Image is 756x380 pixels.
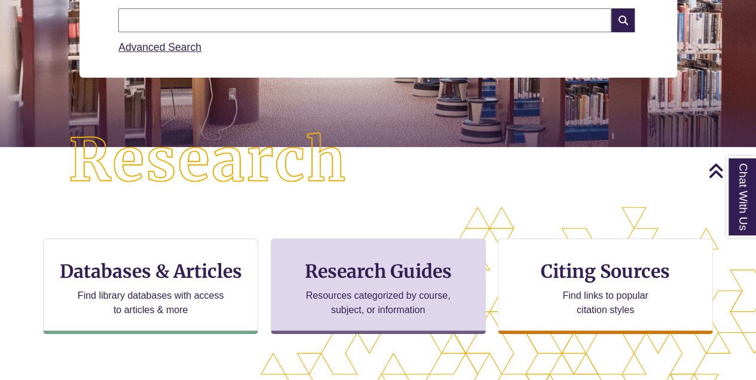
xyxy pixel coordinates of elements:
a: Advanced Search [118,41,201,53]
a: Databases & Articles Find library databases with access to articles & more [43,238,258,334]
img: Research [38,102,378,220]
a: Research Guides Resources categorized by course, subject, or information [271,238,486,334]
i: Search [611,8,634,32]
h3: Databases & Articles [53,260,248,283]
a: Citing Sources Find links to popular citation styles [498,238,713,334]
p: Resources categorized by course, subject, or information [300,289,456,317]
p: Find library databases with access to articles & more [73,289,229,317]
a: Back to Top [708,163,753,179]
h3: Research Guides [281,260,476,283]
p: Find links to popular citation styles [547,289,663,317]
h3: Citing Sources [532,260,678,283]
